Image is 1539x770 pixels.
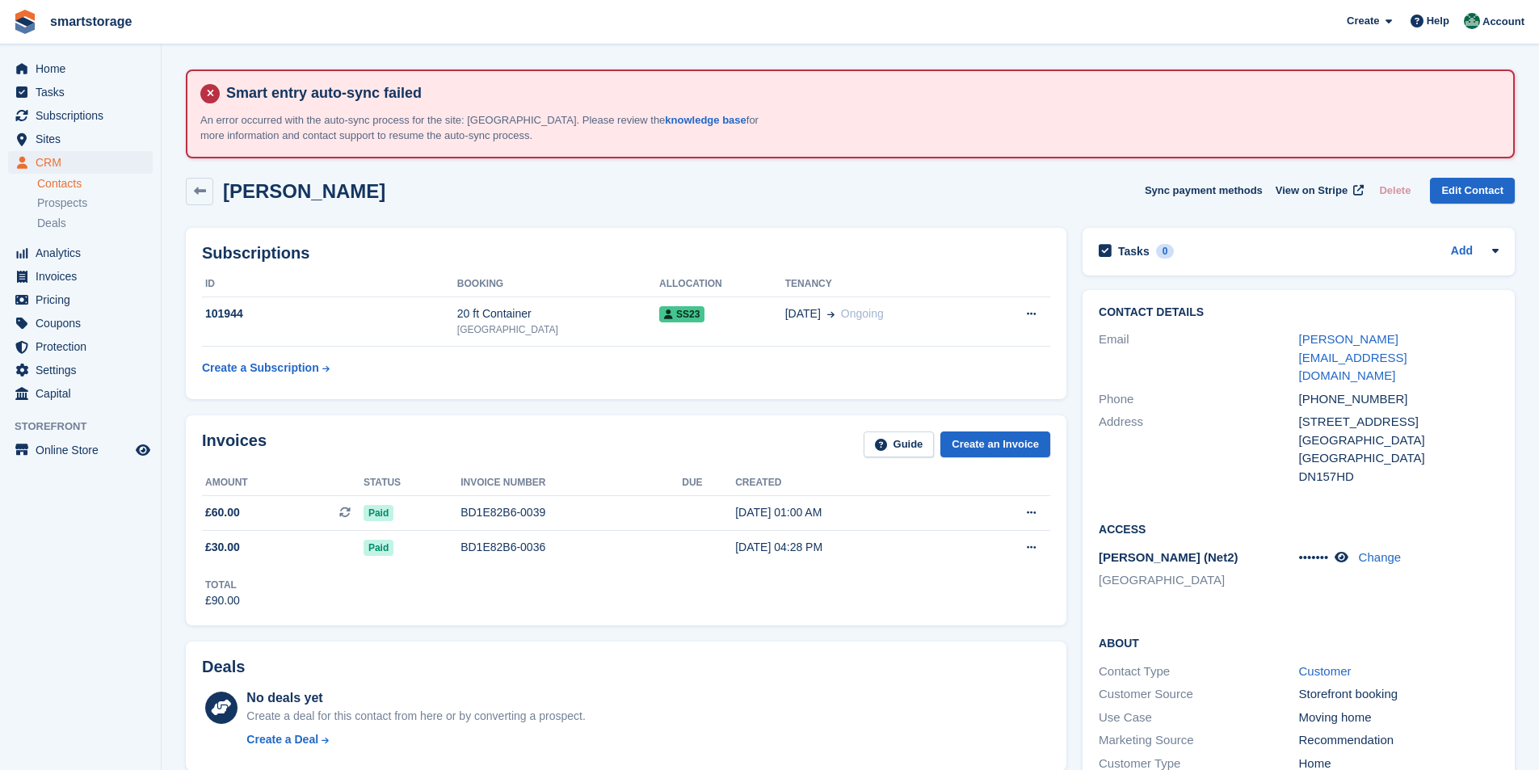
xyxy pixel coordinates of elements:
[1427,13,1449,29] span: Help
[682,470,735,496] th: Due
[205,504,240,521] span: £60.00
[665,114,746,126] a: knowledge base
[8,382,153,405] a: menu
[735,504,962,521] div: [DATE] 01:00 AM
[1430,178,1515,204] a: Edit Contact
[36,265,132,288] span: Invoices
[1145,178,1263,204] button: Sync payment methods
[1299,709,1499,727] div: Moving home
[36,312,132,335] span: Coupons
[457,305,659,322] div: 20 ft Container
[460,470,682,496] th: Invoice number
[202,244,1050,263] h2: Subscriptions
[202,658,245,676] h2: Deals
[1464,13,1480,29] img: Peter Britcliffe
[36,151,132,174] span: CRM
[659,306,704,322] span: SS23
[8,81,153,103] a: menu
[205,578,240,592] div: Total
[8,312,153,335] a: menu
[841,307,884,320] span: Ongoing
[1099,413,1298,486] div: Address
[44,8,138,35] a: smartstorage
[1099,663,1298,681] div: Contact Type
[8,128,153,150] a: menu
[15,419,161,435] span: Storefront
[8,104,153,127] a: menu
[1482,14,1524,30] span: Account
[1099,520,1499,536] h2: Access
[1099,550,1238,564] span: [PERSON_NAME] (Net2)
[37,195,153,212] a: Prospects
[205,592,240,609] div: £90.00
[1099,634,1499,650] h2: About
[36,335,132,358] span: Protection
[940,431,1050,458] a: Create an Invoice
[37,215,153,232] a: Deals
[457,271,659,297] th: Booking
[37,196,87,211] span: Prospects
[36,104,132,127] span: Subscriptions
[202,353,330,383] a: Create a Subscription
[246,731,585,748] a: Create a Deal
[1347,13,1379,29] span: Create
[364,470,460,496] th: Status
[202,360,319,377] div: Create a Subscription
[364,505,393,521] span: Paid
[223,180,385,202] h2: [PERSON_NAME]
[36,81,132,103] span: Tasks
[1299,468,1499,486] div: DN157HD
[246,688,585,708] div: No deals yet
[1451,242,1473,261] a: Add
[457,322,659,337] div: [GEOGRAPHIC_DATA]
[659,271,785,297] th: Allocation
[1276,183,1348,199] span: View on Stripe
[735,539,962,556] div: [DATE] 04:28 PM
[1156,244,1175,259] div: 0
[1299,431,1499,450] div: [GEOGRAPHIC_DATA]
[8,265,153,288] a: menu
[13,10,37,34] img: stora-icon-8386f47178a22dfd0bd8f6a31ec36ba5ce8667c1dd55bd0f319d3a0aa187defe.svg
[8,57,153,80] a: menu
[785,305,821,322] span: [DATE]
[1118,244,1150,259] h2: Tasks
[864,431,935,458] a: Guide
[8,242,153,264] a: menu
[364,540,393,556] span: Paid
[37,176,153,191] a: Contacts
[1099,306,1499,319] h2: Contact Details
[460,504,682,521] div: BD1E82B6-0039
[8,335,153,358] a: menu
[1359,550,1402,564] a: Change
[202,305,457,322] div: 101944
[8,359,153,381] a: menu
[8,288,153,311] a: menu
[1299,664,1352,678] a: Customer
[202,470,364,496] th: Amount
[36,382,132,405] span: Capital
[202,271,457,297] th: ID
[1299,731,1499,750] div: Recommendation
[246,731,318,748] div: Create a Deal
[1269,178,1367,204] a: View on Stripe
[36,359,132,381] span: Settings
[205,539,240,556] span: £30.00
[36,242,132,264] span: Analytics
[1299,413,1499,431] div: [STREET_ADDRESS]
[133,440,153,460] a: Preview store
[36,288,132,311] span: Pricing
[1299,685,1499,704] div: Storefront booking
[1299,332,1407,382] a: [PERSON_NAME][EMAIL_ADDRESS][DOMAIN_NAME]
[1299,390,1499,409] div: [PHONE_NUMBER]
[1099,685,1298,704] div: Customer Source
[785,271,982,297] th: Tenancy
[36,57,132,80] span: Home
[37,216,66,231] span: Deals
[1373,178,1417,204] button: Delete
[36,128,132,150] span: Sites
[1099,571,1298,590] li: [GEOGRAPHIC_DATA]
[8,151,153,174] a: menu
[1099,709,1298,727] div: Use Case
[246,708,585,725] div: Create a deal for this contact from here or by converting a prospect.
[200,112,766,144] p: An error occurred with the auto-sync process for the site: [GEOGRAPHIC_DATA]. Please review the f...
